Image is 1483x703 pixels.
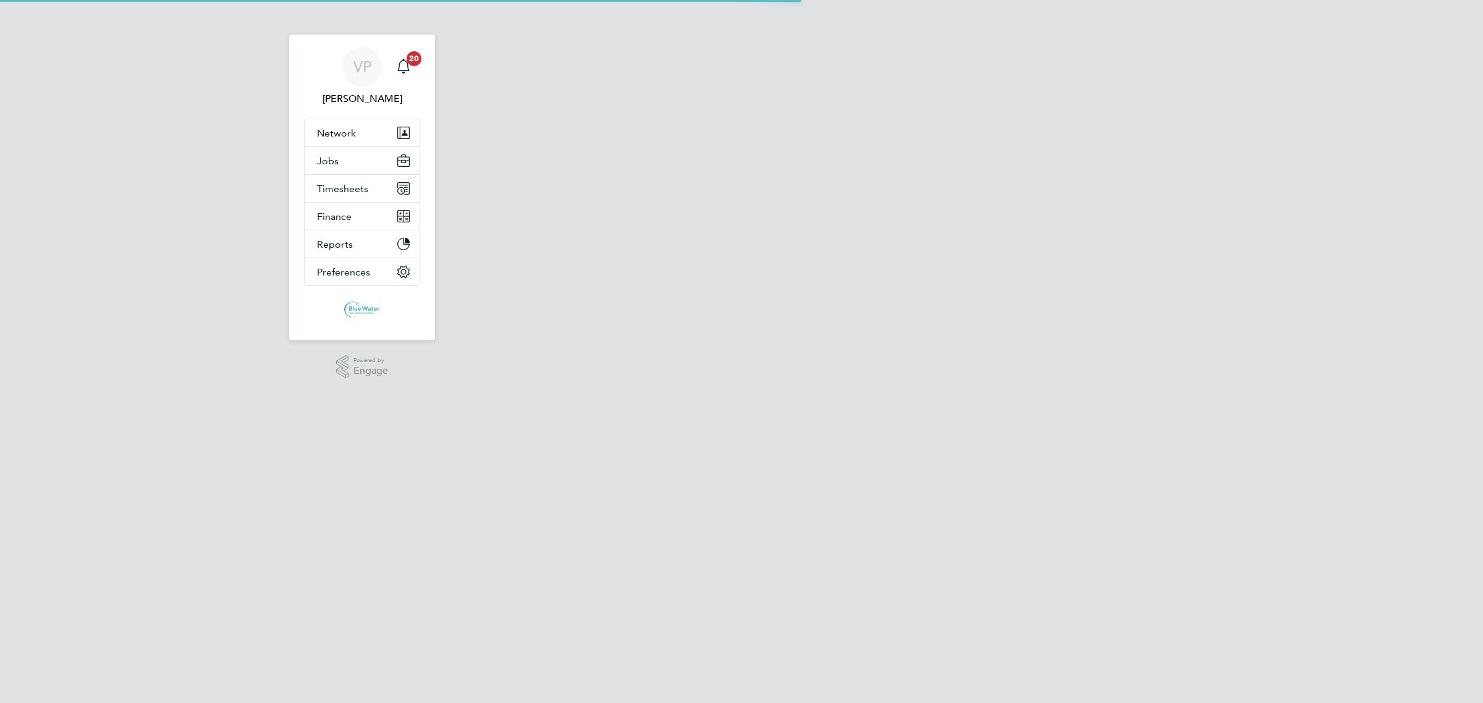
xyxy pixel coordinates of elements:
span: Powered by [353,355,388,366]
span: Finance [317,211,352,222]
span: VP [353,59,371,75]
button: Finance [305,203,420,230]
button: Reports [305,230,420,258]
button: Preferences [305,258,420,285]
span: Preferences [317,266,370,278]
img: bluewaterwales-logo-retina.png [344,298,381,318]
a: 20 [391,47,416,86]
span: Victoria Price [304,91,420,106]
a: VP[PERSON_NAME] [304,47,420,106]
span: Reports [317,238,353,250]
span: Timesheets [317,183,368,195]
a: Powered byEngage [336,355,389,379]
span: Jobs [317,155,339,167]
button: Timesheets [305,175,420,202]
span: Network [317,127,356,139]
span: Engage [353,366,388,376]
button: Network [305,119,420,146]
span: 20 [407,51,421,66]
a: Go to home page [304,298,420,318]
nav: Main navigation [289,35,435,340]
button: Jobs [305,147,420,174]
